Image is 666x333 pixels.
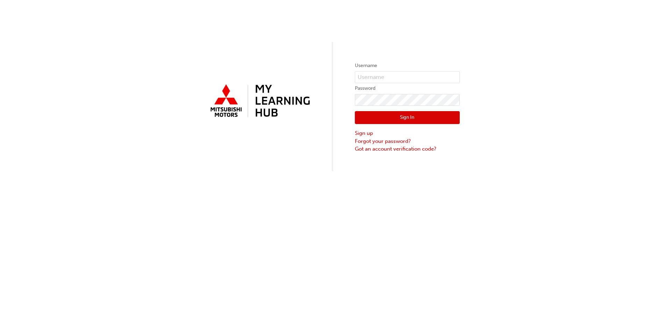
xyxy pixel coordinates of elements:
a: Got an account verification code? [355,145,460,153]
a: Forgot your password? [355,137,460,145]
a: Sign up [355,129,460,137]
button: Sign In [355,111,460,124]
label: Username [355,61,460,70]
img: mmal [207,81,311,121]
input: Username [355,71,460,83]
label: Password [355,84,460,93]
